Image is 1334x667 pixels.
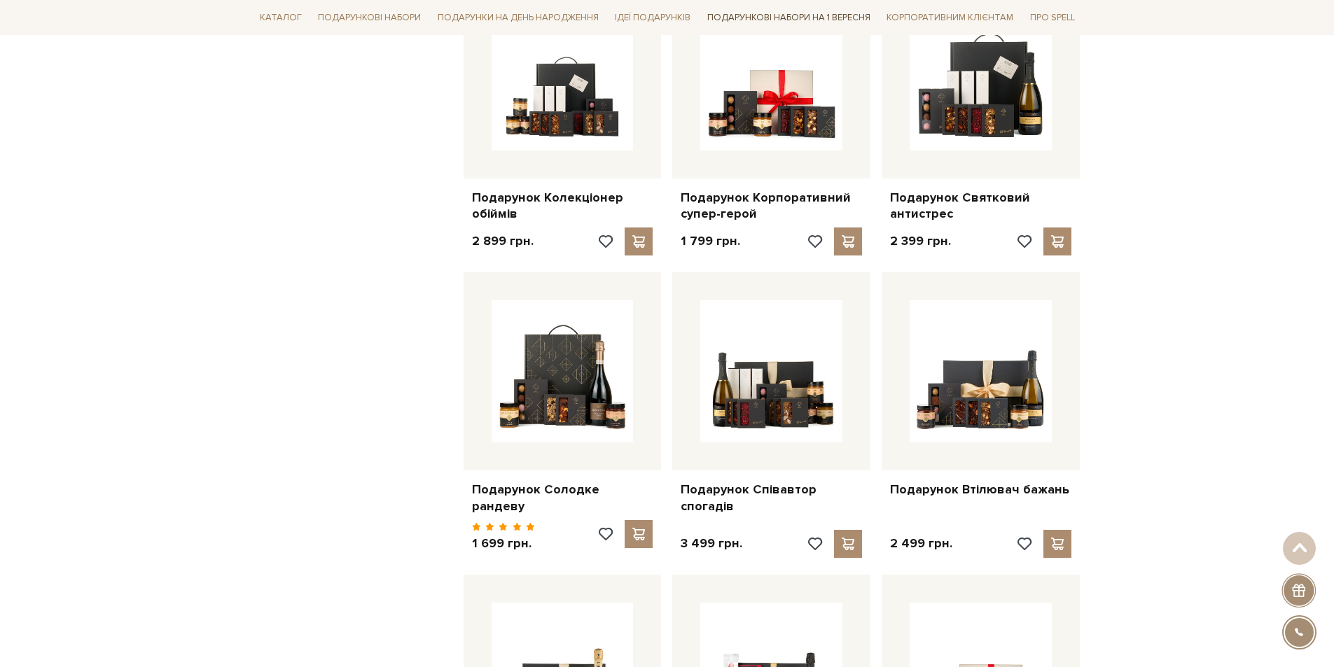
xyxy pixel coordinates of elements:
a: Подарунок Колекціонер обіймів [472,190,653,223]
a: Подарунок Втілювач бажань [890,482,1071,498]
p: 1 799 грн. [681,233,740,249]
p: 2 899 грн. [472,233,534,249]
a: Подарунок Солодке рандеву [472,482,653,514]
a: Ідеї подарунків [609,7,696,29]
a: Подарунок Співавтор спогадів [681,482,862,514]
a: Подарунок Святковий антистрес [890,190,1071,223]
a: Про Spell [1024,7,1081,29]
a: Подарункові набори [312,7,426,29]
p: 2 499 грн. [890,535,952,552]
a: Подарункові набори на 1 Вересня [702,6,876,29]
a: Каталог [254,7,307,29]
p: 2 399 грн. [890,233,951,249]
a: Подарунки на День народження [432,7,604,29]
p: 3 499 грн. [681,535,742,552]
p: 1 699 грн. [472,535,536,552]
a: Подарунок Корпоративний супер-герой [681,190,862,223]
a: Корпоративним клієнтам [881,6,1019,29]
